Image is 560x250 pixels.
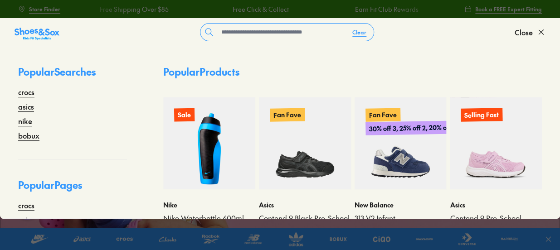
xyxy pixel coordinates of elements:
[216,5,272,14] a: Free Click & Collect
[174,108,195,122] p: Sale
[365,120,458,135] p: 30% off 3, 25% off 2, 20% off 1
[18,178,127,200] p: Popular Pages
[450,213,542,223] a: Contend 9 Pre-School
[461,108,502,122] p: Selling Fast
[259,200,351,210] p: Asics
[355,200,447,210] p: New Balance
[15,27,59,41] img: SNS_Logo_Responsive.svg
[270,108,305,121] p: Fan Fave
[450,97,542,189] a: Selling Fast
[18,87,34,97] a: crocs
[259,97,351,189] a: Fan Fave
[450,200,542,210] p: Asics
[29,5,60,13] span: Store Finder
[18,1,60,17] a: Store Finder
[259,213,351,223] a: Contend 9 Black Pre-School
[18,130,39,141] a: bobux
[18,64,127,87] p: Popular Searches
[83,5,152,14] a: Free Shipping Over $85
[365,108,400,121] p: Fan Fave
[18,200,34,211] a: crocs
[345,24,374,40] button: Clear
[5,3,32,30] button: Gorgias live chat
[355,213,447,223] a: 313 V2 Infant
[15,25,59,39] a: Shoes &amp; Sox
[475,5,542,13] span: Book a FREE Expert Fitting
[464,1,542,17] a: Book a FREE Expert Fitting
[355,97,447,189] a: Fan Fave30% off 3, 25% off 2, 20% off 1
[163,213,255,223] a: Nike Waterbottle 600ml
[163,200,255,210] p: Nike
[18,214,34,225] a: asics
[515,27,533,38] span: Close
[338,5,402,14] a: Earn Fit Club Rewards
[163,97,255,189] a: Sale
[163,64,239,79] p: Popular Products
[18,101,34,112] a: asics
[515,22,545,42] button: Close
[18,115,32,126] a: nike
